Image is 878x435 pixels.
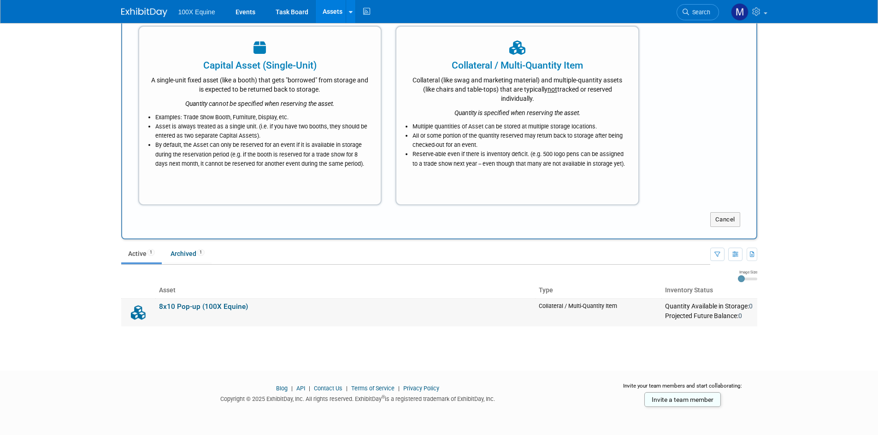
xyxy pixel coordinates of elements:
[121,8,167,17] img: ExhibitDay
[276,385,288,392] a: Blog
[164,245,212,262] a: Archived1
[289,385,295,392] span: |
[185,100,335,107] i: Quantity cannot be specified when reserving the asset.
[155,122,370,140] li: Asset is always treated as a single unit. (i.e. if you have two booths, they should be entered as...
[665,310,753,320] div: Projected Future Balance:
[125,302,152,323] img: Collateral-Icon-2.png
[121,393,595,403] div: Copyright © 2025 ExhibitDay, Inc. All rights reserved. ExhibitDay is a registered trademark of Ex...
[344,385,350,392] span: |
[296,385,305,392] a: API
[306,385,312,392] span: |
[314,385,342,392] a: Contact Us
[608,382,757,396] div: Invite your team members and start collaborating:
[731,3,748,21] img: Mia Maniaci
[677,4,719,20] a: Search
[197,249,205,256] span: 1
[155,283,535,298] th: Asset
[178,8,215,16] span: 100X Equine
[382,394,385,400] sup: ®
[738,312,742,319] span: 0
[151,72,370,94] div: A single-unit fixed asset (like a booth) that gets "borrowed" from storage and is expected to be ...
[749,302,753,310] span: 0
[396,385,402,392] span: |
[535,283,662,298] th: Type
[121,245,162,262] a: Active1
[155,113,370,122] li: Examples: Trade Show Booth, Furniture, Display, etc.
[151,58,370,72] div: Capital Asset (Single-Unit)
[535,298,662,326] td: Collateral / Multi-Quantity Item
[155,140,370,168] li: By default, the Asset can only be reserved for an event if it is available in storage during the ...
[412,131,627,150] li: All or some portion of the quantity reserved may return back to storage after being checked-out f...
[738,269,757,275] div: Image Size
[710,212,740,227] button: Cancel
[454,109,581,116] i: Quantity is specified when reserving the asset.
[408,58,627,72] div: Collateral / Multi-Quantity Item
[147,249,155,256] span: 1
[408,72,627,103] div: Collateral (like swag and marketing material) and multiple-quantity assets (like chairs and table...
[644,392,721,407] a: Invite a team member
[548,86,557,93] span: not
[403,385,439,392] a: Privacy Policy
[412,150,627,168] li: Reserve-able even if there is inventory deficit. (e.g. 500 logo pens can be assigned to a trade s...
[351,385,395,392] a: Terms of Service
[665,302,753,311] div: Quantity Available in Storage:
[159,302,248,311] a: 8x10 Pop-up (100X Equine)
[689,9,710,16] span: Search
[412,122,627,131] li: Multiple quantities of Asset can be stored at multiple storage locations.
